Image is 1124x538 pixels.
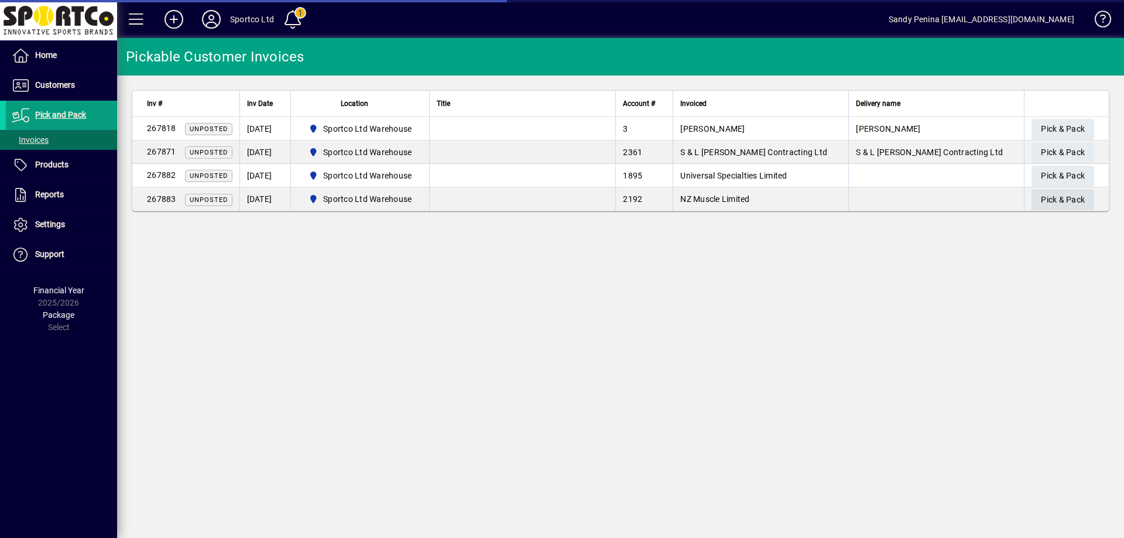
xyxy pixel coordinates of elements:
span: Home [35,50,57,60]
span: [PERSON_NAME] [856,124,920,133]
span: 1895 [623,171,642,180]
span: Universal Specialties Limited [680,171,787,180]
span: 267871 [147,147,176,156]
div: Delivery name [856,97,1017,110]
span: Account # [623,97,655,110]
a: Knowledge Base [1086,2,1109,40]
td: [DATE] [239,141,290,164]
span: Title [437,97,450,110]
span: NZ Muscle Limited [680,194,749,204]
span: 267883 [147,194,176,204]
button: Pick & Pack [1032,189,1094,210]
div: Inv # [147,97,232,110]
span: Unposted [190,196,228,204]
span: 267882 [147,170,176,180]
span: Financial Year [33,286,84,295]
a: Products [6,150,117,180]
span: Pick & Pack [1041,119,1085,139]
span: S & L [PERSON_NAME] Contracting Ltd [856,148,1003,157]
span: Invoiced [680,97,707,110]
div: Inv Date [247,97,283,110]
span: Products [35,160,68,169]
a: Home [6,41,117,70]
td: [DATE] [239,164,290,187]
span: 3 [623,124,628,133]
span: Location [341,97,368,110]
span: Delivery name [856,97,900,110]
span: Sportco Ltd Warehouse [323,193,412,205]
a: Reports [6,180,117,210]
span: Invoices [12,135,49,145]
div: Sportco Ltd [230,10,274,29]
button: Pick & Pack [1032,119,1094,140]
span: Inv Date [247,97,273,110]
span: Unposted [190,149,228,156]
span: 2361 [623,148,642,157]
div: Title [437,97,608,110]
span: Sportco Ltd Warehouse [323,146,412,158]
span: Package [43,310,74,320]
div: Sandy Penina [EMAIL_ADDRESS][DOMAIN_NAME] [889,10,1074,29]
span: Inv # [147,97,162,110]
span: 267818 [147,124,176,133]
span: Settings [35,220,65,229]
span: Pick & Pack [1041,166,1085,186]
button: Pick & Pack [1032,166,1094,187]
a: Settings [6,210,117,239]
span: Sportco Ltd Warehouse [304,122,417,136]
a: Invoices [6,130,117,150]
button: Profile [193,9,230,30]
span: [PERSON_NAME] [680,124,745,133]
span: Unposted [190,172,228,180]
span: Sportco Ltd Warehouse [323,123,412,135]
div: Pickable Customer Invoices [126,47,304,66]
span: Support [35,249,64,259]
div: Account # [623,97,666,110]
span: Sportco Ltd Warehouse [304,145,417,159]
button: Pick & Pack [1032,142,1094,163]
span: 2192 [623,194,642,204]
span: Reports [35,190,64,199]
span: S & L [PERSON_NAME] Contracting Ltd [680,148,827,157]
span: Pick and Pack [35,110,86,119]
span: Sportco Ltd Warehouse [323,170,412,181]
td: [DATE] [239,187,290,211]
div: Invoiced [680,97,841,110]
span: Pick & Pack [1041,143,1085,162]
span: Customers [35,80,75,90]
span: Pick & Pack [1041,190,1085,210]
a: Customers [6,71,117,100]
td: [DATE] [239,117,290,141]
span: Unposted [190,125,228,133]
span: Sportco Ltd Warehouse [304,169,417,183]
a: Support [6,240,117,269]
button: Add [155,9,193,30]
div: Location [298,97,423,110]
span: Sportco Ltd Warehouse [304,192,417,206]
